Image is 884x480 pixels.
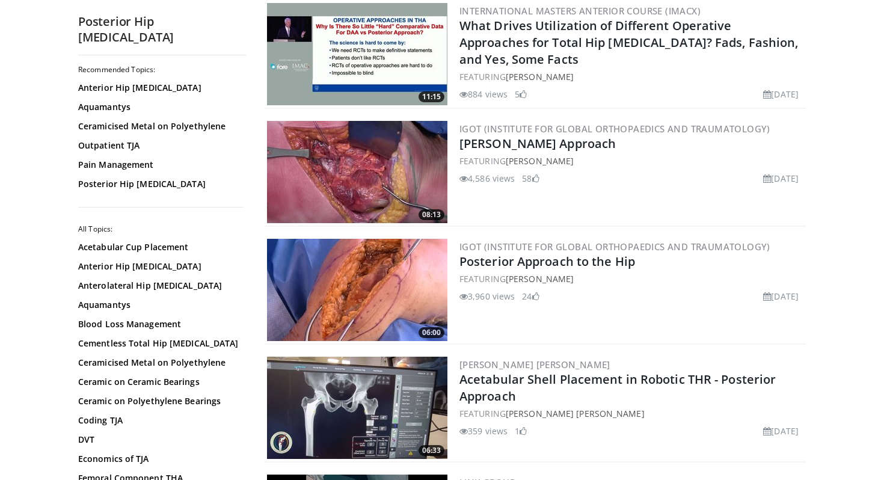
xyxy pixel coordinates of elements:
[459,135,616,152] a: [PERSON_NAME] Approach
[267,239,447,341] a: 06:00
[763,425,799,437] li: [DATE]
[78,337,241,349] a: Cementless Total Hip [MEDICAL_DATA]
[515,425,527,437] li: 1
[78,395,241,407] a: Ceramic on Polyethylene Bearings
[459,290,515,303] li: 3,960 views
[459,5,701,17] a: International Masters Anterior Course (IMACx)
[515,88,527,100] li: 5
[763,88,799,100] li: [DATE]
[267,3,447,105] a: 11:15
[267,357,447,459] a: 06:33
[459,123,770,135] a: IGOT (Institute for Global Orthopaedics and Traumatology)
[267,239,447,341] img: d27da560-405e-48a2-9846-ed09b4a9c8d3.300x170_q85_crop-smart_upscale.jpg
[763,290,799,303] li: [DATE]
[78,178,241,190] a: Posterior Hip [MEDICAL_DATA]
[78,241,241,253] a: Acetabular Cup Placement
[506,71,574,82] a: [PERSON_NAME]
[78,82,241,94] a: Anterior Hip [MEDICAL_DATA]
[267,121,447,223] img: 39762d64-3502-4556-8712-5962534d57cb.300x170_q85_crop-smart_upscale.jpg
[506,408,645,419] a: [PERSON_NAME] [PERSON_NAME]
[78,434,241,446] a: DVT
[78,414,241,426] a: Coding TJA
[459,88,508,100] li: 884 views
[78,140,241,152] a: Outpatient TJA
[459,407,803,420] div: FEATURING
[78,280,241,292] a: Anterolateral Hip [MEDICAL_DATA]
[78,376,241,388] a: Ceramic on Ceramic Bearings
[459,425,508,437] li: 359 views
[506,273,574,285] a: [PERSON_NAME]
[459,172,515,185] li: 4,586 views
[267,357,447,459] img: 782a4fb7-d58b-4a38-85c6-6c5493c110b0.300x170_q85_crop-smart_upscale.jpg
[506,155,574,167] a: [PERSON_NAME]
[78,318,241,330] a: Blood Loss Management
[522,290,539,303] li: 24
[459,155,803,167] div: FEATURING
[459,17,799,67] a: What Drives Utilization of Different Operative Approaches for Total Hip [MEDICAL_DATA]? Fads, Fas...
[419,209,444,220] span: 08:13
[419,445,444,456] span: 06:33
[267,121,447,223] a: 08:13
[522,172,539,185] li: 58
[459,272,803,285] div: FEATURING
[78,120,241,132] a: Ceramicised Metal on Polyethylene
[459,371,776,404] a: Acetabular Shell Placement in Robotic THR - Posterior Approach
[78,14,247,45] h2: Posterior Hip [MEDICAL_DATA]
[459,241,770,253] a: IGOT (Institute for Global Orthopaedics and Traumatology)
[459,70,803,83] div: FEATURING
[78,101,241,113] a: Aquamantys
[78,453,241,465] a: Economics of TJA
[78,357,241,369] a: Ceramicised Metal on Polyethylene
[763,172,799,185] li: [DATE]
[78,65,244,75] h2: Recommended Topics:
[78,224,244,234] h2: All Topics:
[419,327,444,338] span: 06:00
[459,358,610,371] a: [PERSON_NAME] [PERSON_NAME]
[419,91,444,102] span: 11:15
[78,159,241,171] a: Pain Management
[459,253,635,269] a: Posterior Approach to the Hip
[78,299,241,311] a: Aquamantys
[78,260,241,272] a: Anterior Hip [MEDICAL_DATA]
[267,3,447,105] img: d913f7b0-2a89-4838-a8e0-7e694dca376a.300x170_q85_crop-smart_upscale.jpg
